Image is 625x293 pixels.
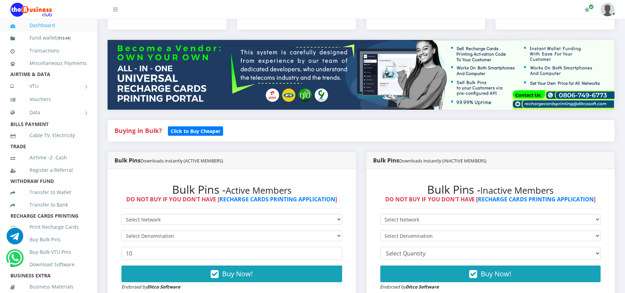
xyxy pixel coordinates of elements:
[589,4,594,9] span: Renew/Upgrade Subscription
[8,255,22,266] a: Chat for support
[601,3,615,16] img: User
[171,128,220,134] b: Click to Buy Cheaper
[10,55,87,71] a: Miscellaneous Payments
[115,126,162,135] strong: Buying in Bulk?
[385,195,596,203] strong: DO NOT BUY IF YOU DON'T HAVE [ ]
[10,219,87,235] a: Print Recharge Cards
[121,247,342,260] input: Enter Quantity
[380,183,601,196] h2: Bulk Pins -
[108,40,615,109] img: multitenant_rcp.png
[7,233,23,244] a: Chat for support
[222,269,253,278] span: Buy Now!
[57,35,71,41] small: [ ]
[478,195,594,203] a: RECHARGE CARDS PRINTING APPLICATION
[147,284,180,290] strong: Ditco Software
[58,35,69,41] b: 913.44
[10,43,87,59] a: Transactions
[373,157,487,164] strong: Bulk Pins
[168,126,223,135] a: Click to Buy Cheaper
[10,184,87,200] a: Transfer to Wallet
[226,184,292,196] small: Active Members
[481,269,512,278] span: Buy Now!
[10,150,87,166] a: Airtime -2- Cash
[10,244,87,260] a: Buy Bulk VTU Pins
[10,104,87,121] a: Data
[121,284,180,290] small: Endorsed by
[10,197,87,213] a: Transfer to Bank
[380,284,439,290] small: Endorsed by
[141,158,223,164] small: Downloads instantly (ACTIVE MEMBERS)
[481,184,554,196] small: Inactive Members
[10,17,87,33] a: Dashboard
[10,91,87,107] a: Vouchers
[219,195,335,203] a: RECHARGE CARDS PRINTING APPLICATION
[126,195,337,203] strong: DO NOT BUY IF YOU DON'T HAVE [ ]
[10,30,87,46] a: Fund wallet[913.44]
[10,127,87,143] a: Cable TV, Electricity
[10,162,87,178] a: Register a Referral
[10,3,52,17] img: Logo
[380,266,601,282] button: Buy Now!
[10,232,87,248] a: Buy Bulk Pins
[584,7,590,12] i: Renew/Upgrade Subscription
[10,257,87,273] a: Download Software
[115,157,223,164] strong: Bulk Pins
[10,77,87,95] a: VTU
[121,183,342,196] h2: Bulk Pins -
[399,158,487,164] small: Downloads instantly (INACTIVE MEMBERS)
[121,266,342,282] button: Buy Now!
[406,284,439,290] strong: Ditco Software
